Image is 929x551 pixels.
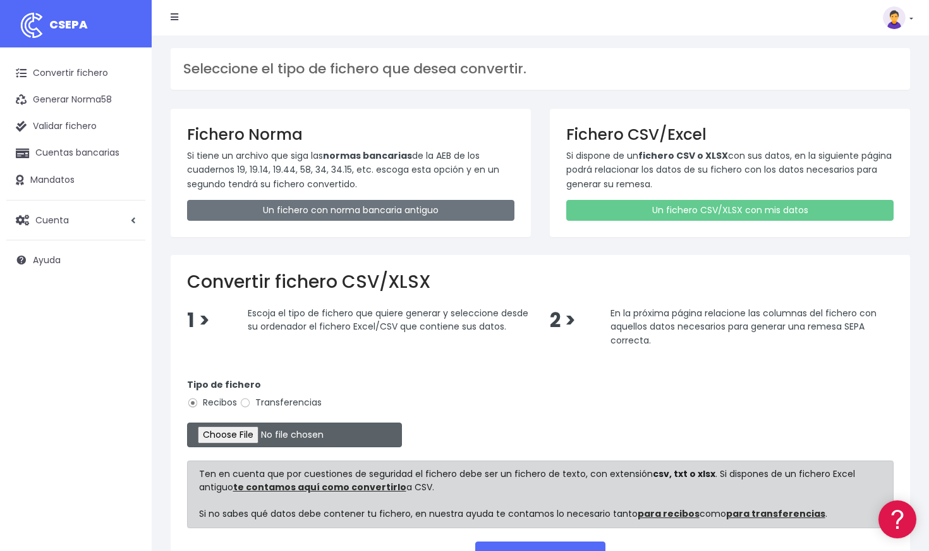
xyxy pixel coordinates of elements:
div: Ten en cuenta que por cuestiones de seguridad el fichero debe ser un fichero de texto, con extens... [187,461,894,528]
a: Ayuda [6,247,145,273]
p: Si tiene un archivo que siga las de la AEB de los cuadernos 19, 19.14, 19.44, 58, 34, 34.15, etc.... [187,149,514,191]
span: Escoja el tipo de fichero que quiere generar y seleccione desde su ordenador el fichero Excel/CSV... [248,306,528,333]
span: 2 > [550,307,576,334]
span: 1 > [187,307,210,334]
strong: fichero CSV o XLSX [638,149,728,162]
a: Generar Norma58 [6,87,145,113]
h3: Seleccione el tipo de fichero que desea convertir. [183,61,897,77]
span: Ayuda [33,254,61,266]
label: Transferencias [240,396,322,409]
a: Mandatos [6,167,145,194]
span: CSEPA [49,16,88,32]
a: para transferencias [726,507,825,520]
a: Un fichero con norma bancaria antiguo [187,200,514,221]
span: Cuenta [35,213,69,226]
strong: Tipo de fichero [187,378,261,391]
h2: Convertir fichero CSV/XLSX [187,271,894,293]
img: profile [883,6,906,29]
a: te contamos aquí como convertirlo [233,481,406,493]
a: Un fichero CSV/XLSX con mis datos [566,200,894,221]
a: Cuenta [6,207,145,233]
h3: Fichero CSV/Excel [566,125,894,144]
a: para recibos [638,507,700,520]
img: logo [16,9,47,41]
p: Si dispone de un con sus datos, en la siguiente página podrá relacionar los datos de su fichero c... [566,149,894,191]
strong: csv, txt o xlsx [653,467,715,480]
h3: Fichero Norma [187,125,514,144]
strong: normas bancarias [323,149,412,162]
span: En la próxima página relacione las columnas del fichero con aquellos datos necesarios para genera... [610,306,877,346]
label: Recibos [187,396,237,409]
a: Convertir fichero [6,60,145,87]
a: Cuentas bancarias [6,140,145,166]
a: Validar fichero [6,113,145,140]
